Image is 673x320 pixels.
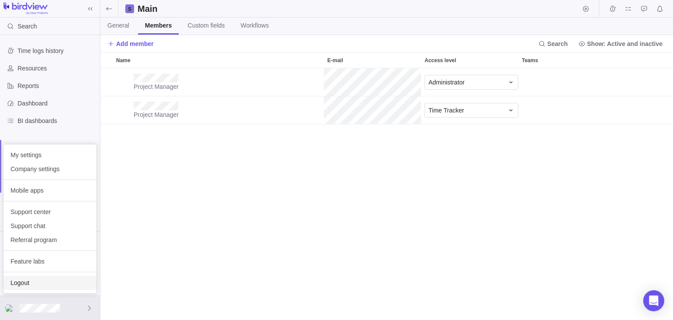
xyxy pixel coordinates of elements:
a: Mobile apps [4,183,96,197]
span: Logout [11,278,89,287]
div: \";alert('XSS');// [5,303,16,313]
span: Referral program [11,236,89,244]
span: Company settings [11,165,89,173]
a: Company settings [4,162,96,176]
img: Show [5,305,16,312]
span: Mobile apps [11,186,89,195]
a: Feature labs [4,254,96,268]
span: Support center [11,207,89,216]
span: Support chat [11,222,89,230]
a: Support center [4,205,96,219]
a: My settings [4,148,96,162]
span: My settings [11,151,89,159]
a: Support chat [4,219,96,233]
span: Feature labs [11,257,89,266]
a: Logout [4,276,96,290]
a: Referral program [4,233,96,247]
